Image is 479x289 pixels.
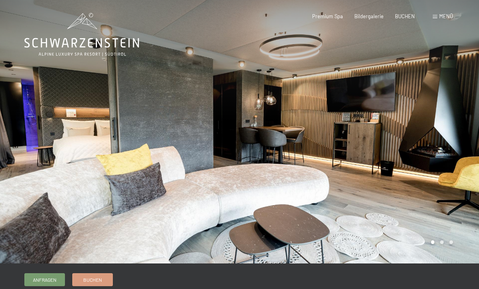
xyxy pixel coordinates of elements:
span: Menü [439,13,453,19]
a: Premium Spa [312,13,343,19]
span: Buchen [83,276,102,283]
a: Bildergalerie [354,13,384,19]
a: Anfragen [25,274,65,286]
a: BUCHEN [395,13,415,19]
span: Anfragen [33,276,56,283]
a: Buchen [73,274,112,286]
